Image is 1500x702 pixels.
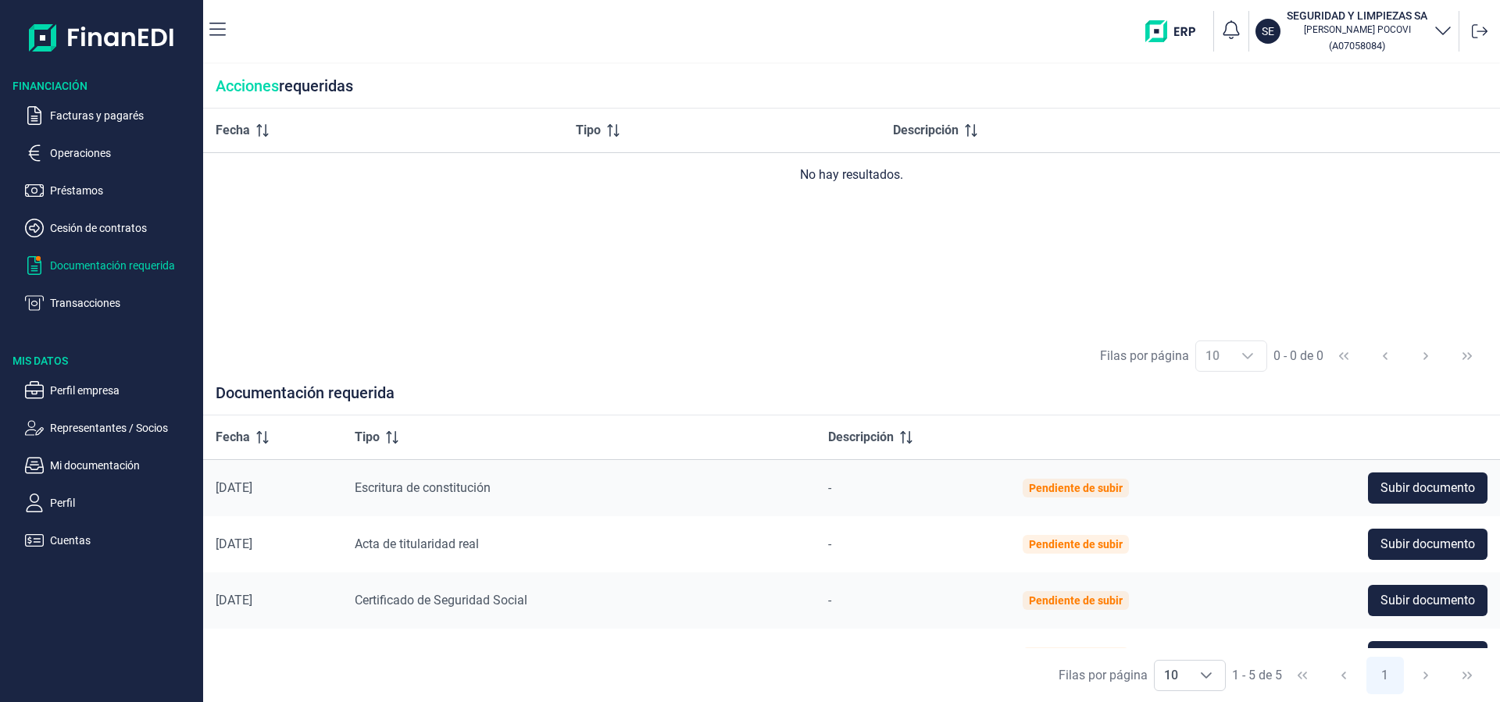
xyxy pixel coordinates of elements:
img: Logo de aplicación [29,12,175,62]
div: Documentación requerida [203,383,1500,415]
button: Perfil [25,494,197,512]
h3: SEGURIDAD Y LIMPIEZAS SA [1287,8,1427,23]
button: Next Page [1407,337,1445,375]
span: Escritura de constitución [355,480,491,495]
button: Subir documento [1368,641,1487,672]
span: Tipo [355,428,380,447]
div: Filas por página [1059,666,1148,685]
span: Tipo [576,121,601,140]
p: Préstamos [50,181,197,200]
span: - [828,480,831,495]
p: Mi documentación [50,456,197,475]
span: Certificado de Seguridad Social [355,593,527,608]
div: [DATE] [216,480,330,496]
span: Acta de titularidad real [355,536,479,551]
p: Facturas y pagarés [50,106,197,125]
span: Descripción [828,428,894,447]
p: Transacciones [50,294,197,312]
button: Representantes / Socios [25,419,197,437]
p: [PERSON_NAME] POCOVI [1287,23,1427,36]
span: 10 [1155,661,1187,690]
button: Documentación requerida [25,256,197,275]
button: Subir documento [1368,529,1487,560]
p: Operaciones [50,144,197,162]
p: Cuentas [50,531,197,550]
p: Representantes / Socios [50,419,197,437]
span: Fecha [216,428,250,447]
button: Subir documento [1368,472,1487,504]
button: Previous Page [1325,657,1362,694]
button: Last Page [1448,337,1486,375]
div: requeridas [203,64,1500,109]
div: No hay resultados. [216,166,1487,184]
span: Descripción [893,121,959,140]
button: Préstamos [25,181,197,200]
span: Subir documento [1380,535,1475,554]
div: Choose [1187,661,1225,690]
button: Cesión de contratos [25,219,197,237]
p: Perfil empresa [50,381,197,400]
span: - [828,593,831,608]
button: SESEGURIDAD Y LIMPIEZAS SA[PERSON_NAME] POCOVI(A07058084) [1255,8,1452,55]
span: Subir documento [1380,647,1475,666]
button: Previous Page [1366,337,1404,375]
p: Perfil [50,494,197,512]
span: 0 - 0 de 0 [1273,350,1323,362]
span: Fecha [216,121,250,140]
p: Documentación requerida [50,256,197,275]
p: Cesión de contratos [50,219,197,237]
span: Subir documento [1380,591,1475,610]
button: Next Page [1407,657,1445,694]
button: Perfil empresa [25,381,197,400]
img: erp [1145,20,1207,42]
button: Page 1 [1366,657,1404,694]
div: Pendiente de subir [1029,538,1123,551]
small: Copiar cif [1329,40,1385,52]
button: Last Page [1448,657,1486,694]
div: Pendiente de subir [1029,482,1123,494]
span: - [828,536,831,551]
button: First Page [1284,657,1321,694]
button: Transacciones [25,294,197,312]
div: Choose [1229,341,1266,371]
div: [DATE] [216,593,330,608]
span: Subir documento [1380,479,1475,497]
button: Mi documentación [25,456,197,475]
button: First Page [1325,337,1362,375]
div: [DATE] [216,536,330,552]
button: Facturas y pagarés [25,106,197,125]
p: SE [1262,23,1274,39]
div: Pendiente de subir [1029,594,1123,607]
button: Subir documento [1368,585,1487,616]
button: Operaciones [25,144,197,162]
div: Filas por página [1100,347,1189,365]
span: 1 - 5 de 5 [1232,669,1282,682]
button: Cuentas [25,531,197,550]
span: Acciones [216,77,279,95]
